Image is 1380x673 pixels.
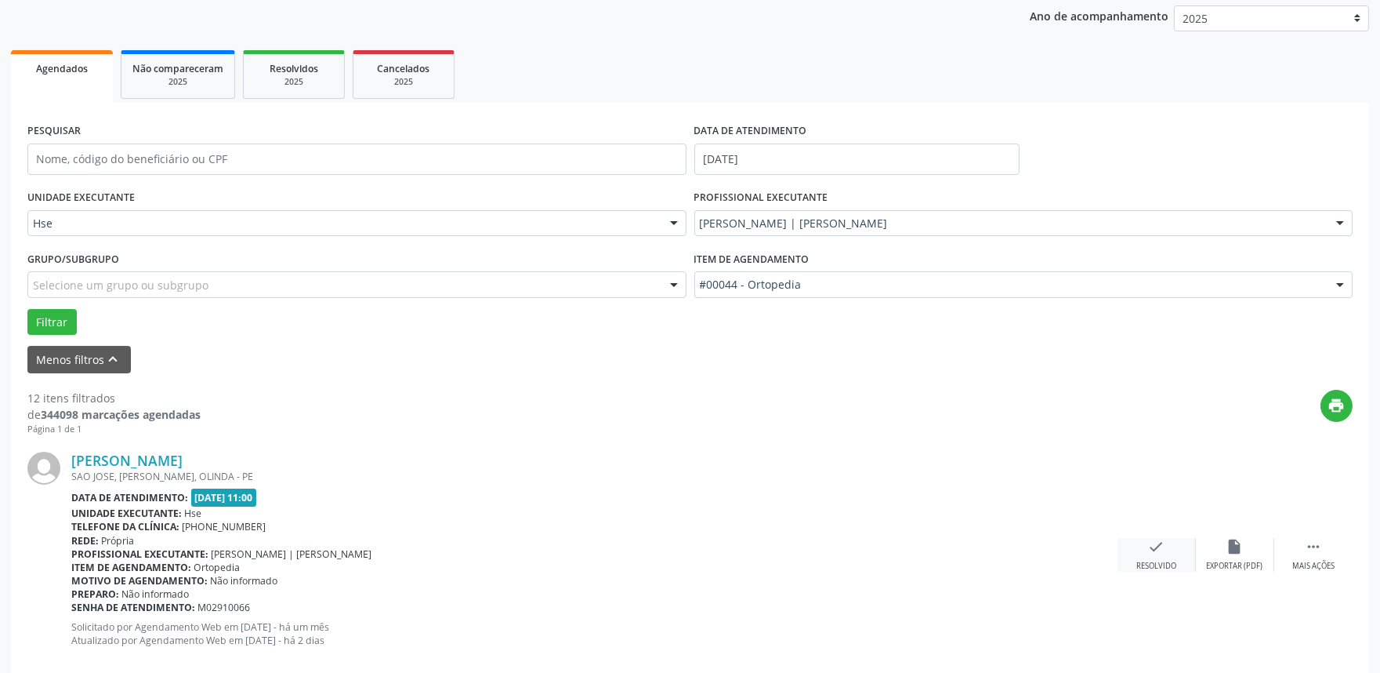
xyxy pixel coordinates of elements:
span: [PHONE_NUMBER] [183,520,266,533]
div: 2025 [132,76,223,88]
img: img [27,452,60,485]
span: [DATE] 11:00 [191,489,257,507]
span: Não informado [122,588,190,601]
span: Hse [185,507,202,520]
div: 2025 [364,76,443,88]
button: print [1320,390,1353,422]
label: PESQUISAR [27,119,81,144]
button: Menos filtroskeyboard_arrow_up [27,346,131,373]
b: Data de atendimento: [71,491,188,504]
input: Selecione um intervalo [694,144,1020,175]
b: Item de agendamento: [71,561,191,574]
label: PROFISSIONAL EXECUTANTE [694,186,828,210]
span: Ortopedia [194,561,241,574]
b: Telefone da clínica: [71,520,179,533]
i: print [1328,397,1346,414]
div: Exportar (PDF) [1207,561,1263,572]
b: Motivo de agendamento: [71,574,208,588]
p: Ano de acompanhamento [1030,5,1168,25]
div: Página 1 de 1 [27,423,201,436]
b: Profissional executante: [71,547,208,561]
b: Unidade executante: [71,507,182,520]
span: Não informado [211,574,278,588]
span: Selecione um grupo ou subgrupo [33,277,208,293]
span: Resolvidos [270,62,318,75]
div: SAO JOSE, [PERSON_NAME], OLINDA - PE [71,470,1117,483]
div: Mais ações [1292,561,1335,572]
span: #00044 - Ortopedia [700,277,1321,293]
span: Hse [33,216,654,231]
span: [PERSON_NAME] | [PERSON_NAME] [700,216,1321,231]
strong: 344098 marcações agendadas [41,407,201,422]
label: Item de agendamento [694,247,810,271]
b: Preparo: [71,588,119,601]
i:  [1305,538,1322,555]
span: Agendados [36,62,88,75]
span: M02910066 [198,601,251,614]
div: 12 itens filtrados [27,390,201,406]
span: [PERSON_NAME] | [PERSON_NAME] [212,547,372,561]
span: Não compareceram [132,62,223,75]
span: Própria [102,534,135,547]
label: UNIDADE EXECUTANTE [27,186,135,210]
button: Filtrar [27,309,77,336]
div: 2025 [255,76,333,88]
p: Solicitado por Agendamento Web em [DATE] - há um mês Atualizado por Agendamento Web em [DATE] - h... [71,620,1117,647]
span: Cancelados [378,62,430,75]
div: Resolvido [1136,561,1176,572]
label: DATA DE ATENDIMENTO [694,119,807,144]
b: Senha de atendimento: [71,601,195,614]
input: Nome, código do beneficiário ou CPF [27,144,686,175]
label: Grupo/Subgrupo [27,247,119,271]
a: [PERSON_NAME] [71,452,183,469]
i: keyboard_arrow_up [105,351,122,368]
i: check [1148,538,1165,555]
div: de [27,406,201,423]
b: Rede: [71,534,99,547]
i: insert_drive_file [1226,538,1244,555]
